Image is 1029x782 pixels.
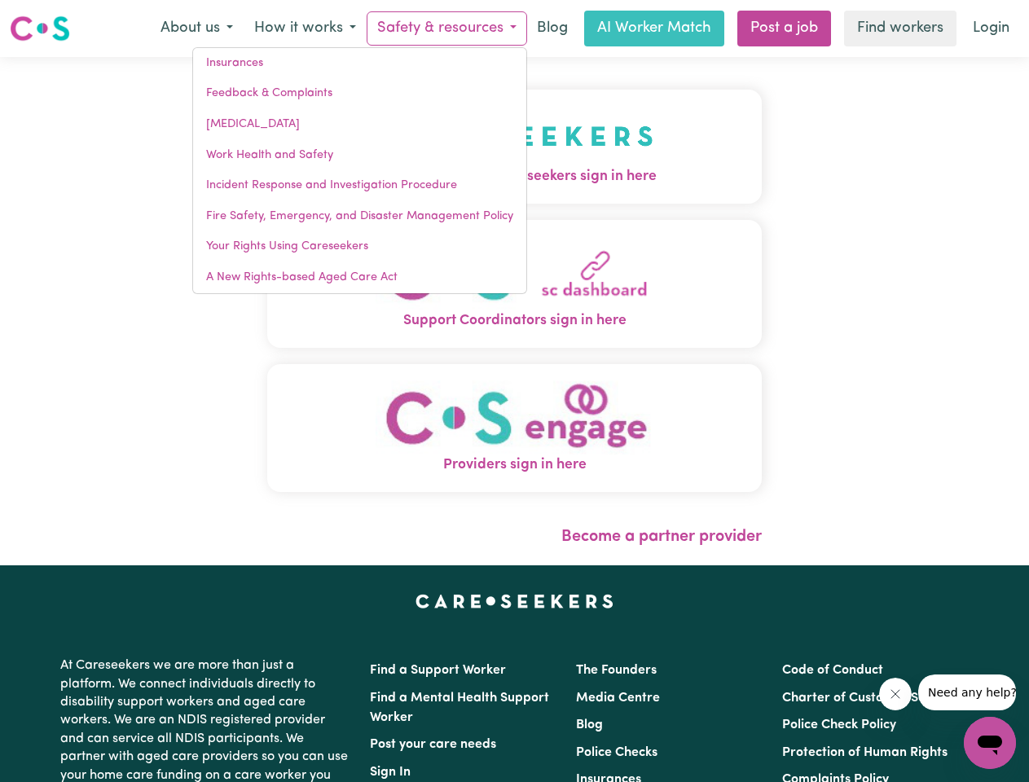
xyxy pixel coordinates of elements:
a: Protection of Human Rights [782,746,948,759]
a: Sign In [370,766,411,779]
a: Careseekers home page [416,595,613,608]
a: Login [963,11,1019,46]
button: About us [150,11,244,46]
button: Providers sign in here [267,364,763,492]
a: Find a Support Worker [370,664,506,677]
a: AI Worker Match [584,11,724,46]
iframe: Message from company [918,674,1016,710]
iframe: Button to launch messaging window [964,717,1016,769]
a: Blog [527,11,578,46]
a: Fire Safety, Emergency, and Disaster Management Policy [193,201,526,232]
a: The Founders [576,664,657,677]
span: Need any help? [10,11,99,24]
span: Support Coordinators sign in here [267,310,763,332]
span: Providers sign in here [267,455,763,476]
a: Become a partner provider [561,529,762,545]
a: Insurances [193,48,526,79]
a: Police Check Policy [782,718,896,731]
div: Safety & resources [192,47,527,294]
button: How it works [244,11,367,46]
a: A New Rights-based Aged Care Act [193,262,526,293]
a: Find a Mental Health Support Worker [370,692,549,724]
img: Careseekers logo [10,14,70,43]
a: [MEDICAL_DATA] [193,109,526,140]
a: Charter of Customer Service [782,692,955,705]
a: Media Centre [576,692,660,705]
a: Police Checks [576,746,657,759]
a: Feedback & Complaints [193,78,526,109]
button: Safety & resources [367,11,527,46]
a: Your Rights Using Careseekers [193,231,526,262]
a: Post a job [737,11,831,46]
a: Blog [576,718,603,731]
a: Careseekers logo [10,10,70,47]
a: Find workers [844,11,956,46]
a: Work Health and Safety [193,140,526,171]
a: Post your care needs [370,738,496,751]
a: Incident Response and Investigation Procedure [193,170,526,201]
a: Code of Conduct [782,664,883,677]
iframe: Close message [879,678,912,710]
